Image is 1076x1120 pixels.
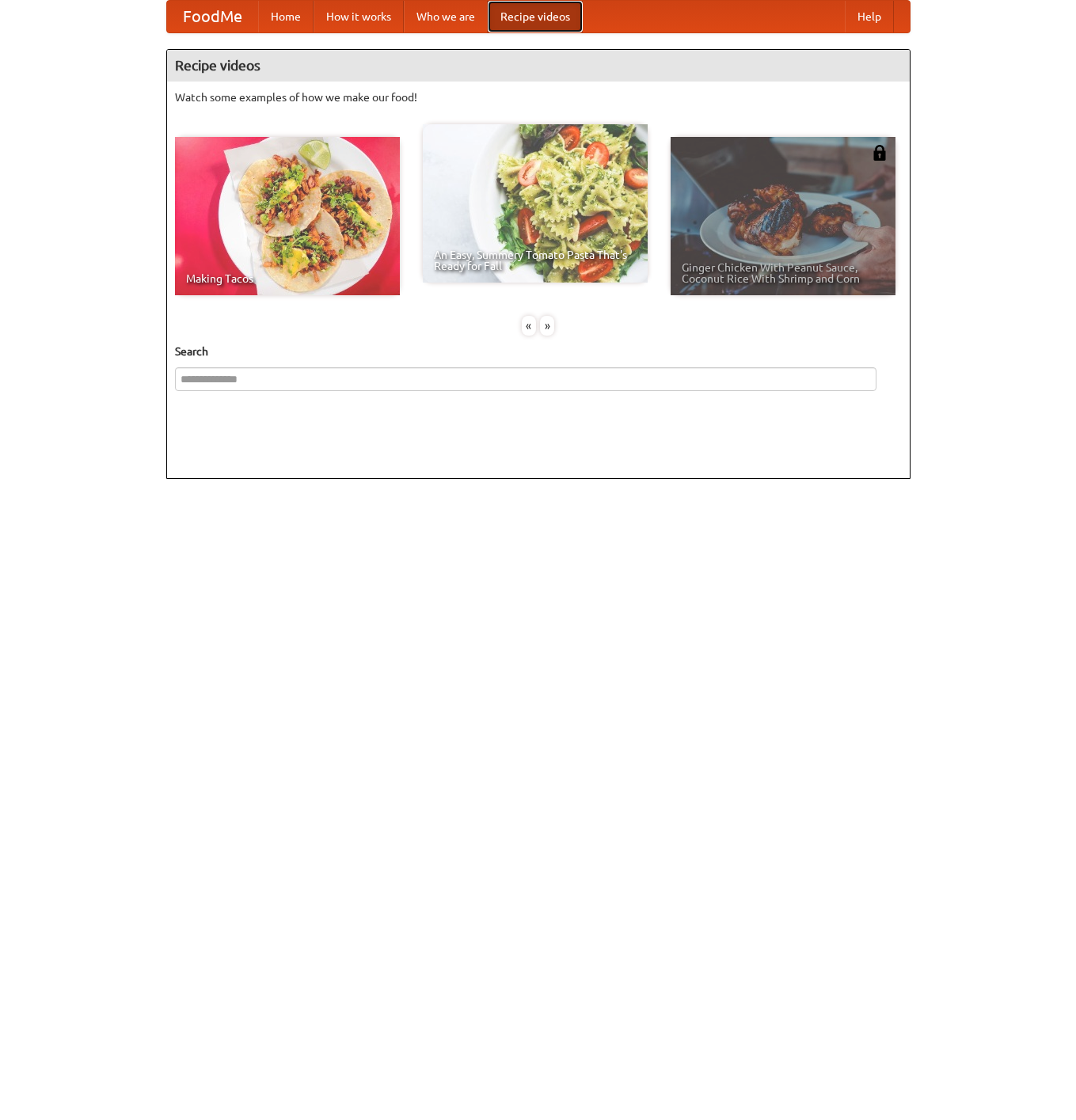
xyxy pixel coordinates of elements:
a: Making Tacos [175,137,400,295]
img: 483408.png [872,145,888,161]
a: How it works [314,1,404,32]
h5: Search [175,344,902,359]
a: FoodMe [167,1,258,32]
a: Help [845,1,894,32]
a: An Easy, Summery Tomato Pasta That's Ready for Fall [423,124,648,283]
div: « [522,316,536,336]
a: Who we are [404,1,488,32]
div: » [540,316,554,336]
a: Home [258,1,314,32]
span: Making Tacos [186,273,389,284]
a: Recipe videos [488,1,583,32]
span: An Easy, Summery Tomato Pasta That's Ready for Fall [434,249,637,271]
p: Watch some examples of how we make our food! [175,89,902,105]
h4: Recipe videos [167,50,910,82]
